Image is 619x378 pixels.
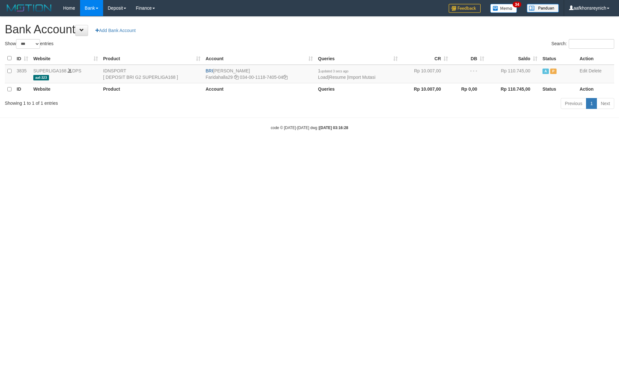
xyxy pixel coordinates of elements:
a: Previous [561,98,586,109]
h1: Bank Account [5,23,614,36]
td: Rp 110.745,00 [487,65,540,83]
label: Search: [551,39,614,49]
a: Import Mutasi [348,75,375,80]
th: Action [577,52,614,65]
a: Delete [589,68,601,73]
a: 1 [586,98,597,109]
th: Queries: activate to sort column ascending [315,52,400,65]
img: MOTION_logo.png [5,3,53,13]
a: Edit [580,68,587,73]
span: aaf-323 [33,75,49,80]
th: Product: activate to sort column ascending [101,52,203,65]
span: BRI [206,68,213,73]
span: | | [318,68,375,80]
th: Product [101,83,203,95]
td: DPS [31,65,101,83]
th: Rp 10.007,00 [400,83,451,95]
span: 34 [513,2,521,7]
label: Show entries [5,39,53,49]
th: Rp 0,00 [451,83,487,95]
th: Saldo: activate to sort column ascending [487,52,540,65]
td: 3835 [14,65,31,83]
th: Status [540,83,577,95]
img: Button%20Memo.svg [490,4,517,13]
th: Queries [315,83,400,95]
td: Rp 10.007,00 [400,65,451,83]
a: Faridahalla29 [206,75,233,80]
th: Website [31,83,101,95]
a: Resume [329,75,346,80]
input: Search: [569,39,614,49]
th: Account: activate to sort column ascending [203,52,315,65]
div: Showing 1 to 1 of 1 entries [5,97,253,106]
th: ID: activate to sort column ascending [14,52,31,65]
a: Load [318,75,328,80]
a: Copy Faridahalla29 to clipboard [234,75,239,80]
td: [PERSON_NAME] 034-00-1118-7405-04 [203,65,315,83]
select: Showentries [16,39,40,49]
td: IDNSPORT [ DEPOSIT BRI G2 SUPERLIGA168 ] [101,65,203,83]
a: Add Bank Account [91,25,140,36]
span: 1 [318,68,348,73]
th: ID [14,83,31,95]
img: panduan.png [527,4,559,12]
th: Status [540,52,577,65]
th: CR: activate to sort column ascending [400,52,451,65]
span: Active [542,69,549,74]
th: Action [577,83,614,95]
a: SUPERLIGA168 [33,68,67,73]
th: DB: activate to sort column ascending [451,52,487,65]
img: Feedback.jpg [449,4,481,13]
a: Copy 034001118740504 to clipboard [283,75,288,80]
a: Next [597,98,614,109]
span: updated 3 secs ago [321,70,348,73]
td: - - - [451,65,487,83]
span: Paused [550,69,557,74]
th: Website: activate to sort column ascending [31,52,101,65]
th: Rp 110.745,00 [487,83,540,95]
th: Account [203,83,315,95]
small: code © [DATE]-[DATE] dwg | [271,126,348,130]
strong: [DATE] 03:16:28 [319,126,348,130]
